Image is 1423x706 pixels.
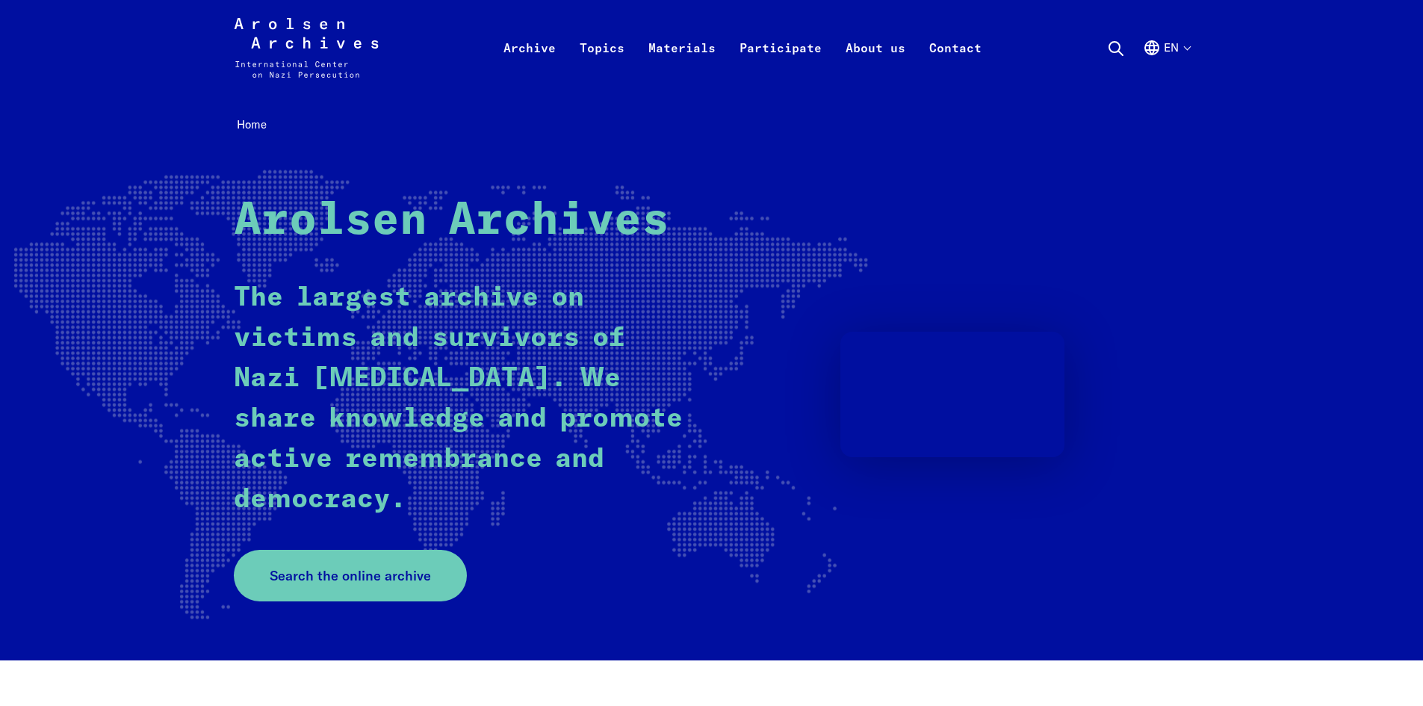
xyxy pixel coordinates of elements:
strong: Arolsen Archives [234,199,669,244]
a: Contact [917,36,993,96]
p: The largest archive on victims and survivors of Nazi [MEDICAL_DATA]. We share knowledge and promo... [234,278,686,520]
a: Topics [568,36,636,96]
a: Participate [728,36,834,96]
a: Archive [492,36,568,96]
span: Search the online archive [270,566,431,586]
span: Home [237,117,267,131]
a: About us [834,36,917,96]
a: Search the online archive [234,550,467,601]
nav: Breadcrumb [234,114,1190,137]
button: English, language selection [1143,39,1190,93]
nav: Primary [492,18,993,78]
a: Materials [636,36,728,96]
